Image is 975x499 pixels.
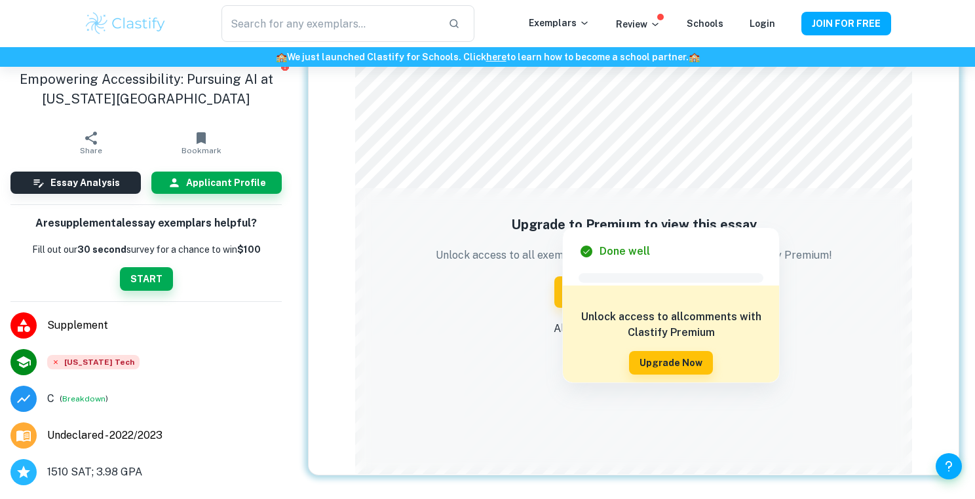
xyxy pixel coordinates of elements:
button: Report issue [280,62,290,71]
button: Bookmark [146,124,256,161]
a: Schools [687,18,723,29]
p: Review [616,17,660,31]
p: Exemplars [529,16,590,30]
button: Share [36,124,146,161]
p: Grade [47,391,54,407]
img: Clastify logo [84,10,167,37]
button: Upgrade Now [629,351,713,375]
a: Login [750,18,775,29]
span: Supplement [47,318,282,333]
span: 🏫 [689,52,700,62]
button: Breakdown [62,393,105,405]
h6: We just launched Clastify for Schools. Click to learn how to become a school partner. [3,50,972,64]
button: Essay Analysis [10,172,141,194]
a: here [486,52,507,62]
span: 🏫 [276,52,287,62]
strong: $100 [237,244,261,255]
h6: Essay Analysis [50,176,120,190]
h6: Applicant Profile [186,176,266,190]
span: Bookmark [182,146,221,155]
h6: Are supplemental essay exemplars helpful? [35,215,257,232]
button: View Plans [554,276,713,308]
button: START [120,267,173,291]
p: Already have an account? [436,321,832,337]
h6: Done well [600,244,650,259]
h6: Unlock access to all comments with Clastify Premium [569,309,773,341]
button: Help and Feedback [936,453,962,479]
span: ( ) [60,392,108,405]
input: Search for any exemplars... [221,5,438,42]
p: Fill out our survey for a chance to win [32,242,261,257]
p: Unlock access to all exemplars, essay analyses and more with Clastify Premium! [436,248,832,263]
span: [US_STATE] Tech [47,355,140,369]
div: Rejected: Georgia Institute of Technology [47,355,140,369]
span: 1510 SAT; 3.98 GPA [47,464,142,480]
span: Undeclared - 2022/2023 [47,428,162,443]
button: JOIN FOR FREE [801,12,891,35]
b: 30 second [77,244,126,255]
a: Major and Application Year [47,428,173,443]
h5: Upgrade to Premium to view this essay [436,215,832,234]
h1: Empowering Accessibility: Pursuing AI at [US_STATE][GEOGRAPHIC_DATA] [10,69,282,109]
span: Share [80,146,102,155]
button: Applicant Profile [151,172,282,194]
